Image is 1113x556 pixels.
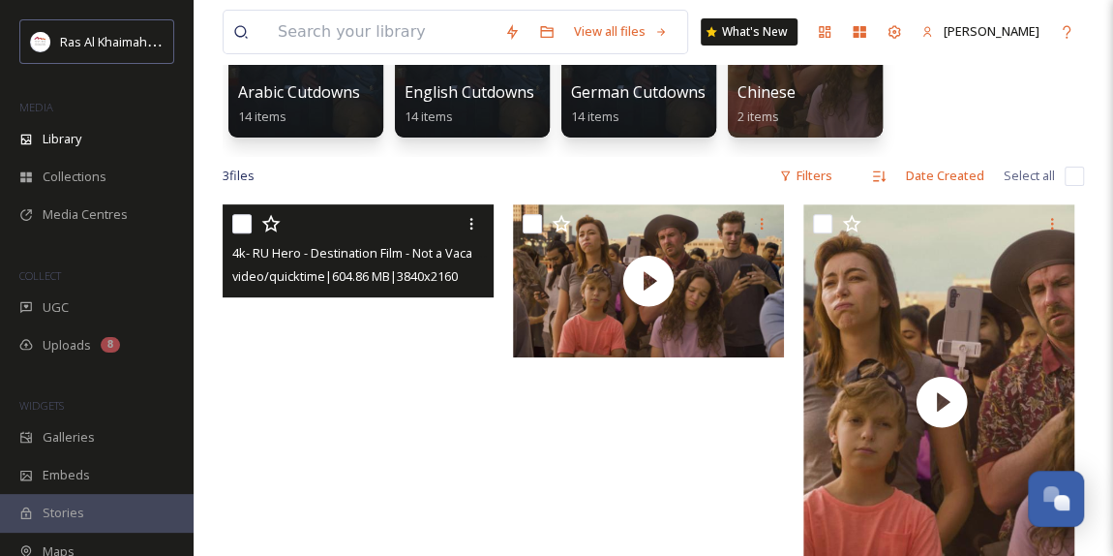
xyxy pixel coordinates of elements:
span: video/quicktime | 604.86 MB | 3840 x 2160 [232,267,458,285]
span: English Cutdowns [405,81,534,103]
span: Embeds [43,466,90,484]
div: Filters [769,157,842,195]
img: Logo_RAKTDA_RGB-01.png [31,32,50,51]
span: Arabic Cutdowns [238,81,360,103]
span: 4k- RU Hero - Destination Film - Not a Vacation.mov [232,243,522,262]
input: Search your library [268,11,495,53]
span: 2 items [737,108,779,125]
span: 14 items [238,108,286,125]
a: What's New [701,18,797,46]
span: Chinese [737,81,796,103]
span: MEDIA [19,100,53,114]
span: Uploads [43,336,91,355]
span: Media Centres [43,205,128,224]
span: 14 items [405,108,453,125]
span: Select all [1004,167,1055,185]
span: UGC [43,298,69,317]
a: Chinese2 items [737,83,796,125]
button: Open Chat [1028,471,1084,527]
span: Galleries [43,428,95,447]
span: Stories [43,504,84,522]
span: 3 file s [223,167,255,185]
div: Date Created [896,157,994,195]
img: thumbnail [513,204,784,357]
span: COLLECT [19,268,61,283]
span: German Cutdowns [571,81,706,103]
span: Ras Al Khaimah Tourism Development Authority [60,32,334,50]
span: Library [43,130,81,148]
a: [PERSON_NAME] [912,13,1049,50]
span: 14 items [571,108,619,125]
span: WIDGETS [19,398,64,413]
span: [PERSON_NAME] [944,22,1039,40]
span: Collections [43,168,106,186]
a: Arabic Cutdowns14 items [238,83,360,125]
div: 8 [101,337,120,353]
a: English Cutdowns14 items [405,83,534,125]
a: View all files [564,13,677,50]
a: German Cutdowns14 items [571,83,706,125]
